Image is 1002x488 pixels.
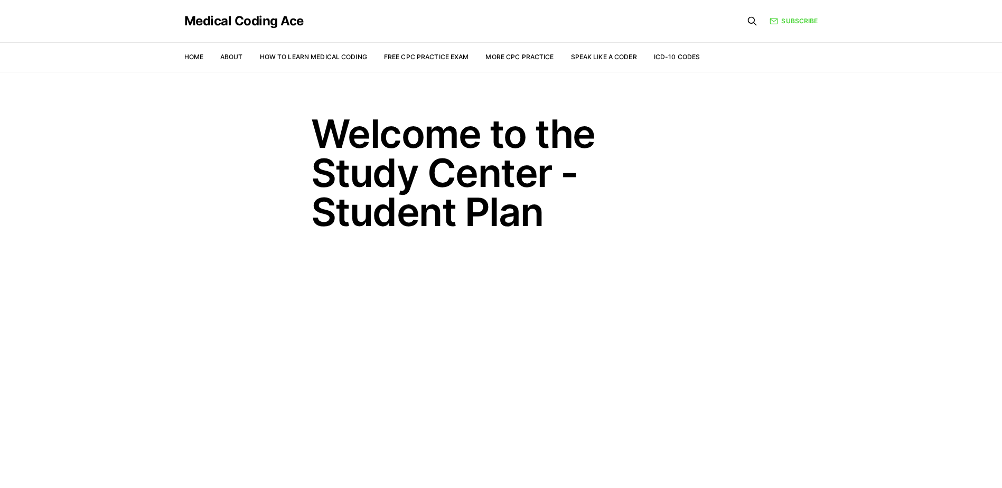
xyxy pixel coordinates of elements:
a: Free CPC Practice Exam [384,53,469,61]
a: ICD-10 Codes [654,53,700,61]
a: How to Learn Medical Coding [260,53,367,61]
a: Speak Like a Coder [571,53,637,61]
a: About [220,53,243,61]
a: Home [184,53,203,61]
a: Subscribe [770,16,818,26]
h1: Welcome to the Study Center - Student Plan [311,114,691,231]
a: More CPC Practice [485,53,554,61]
a: Medical Coding Ace [184,15,304,27]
